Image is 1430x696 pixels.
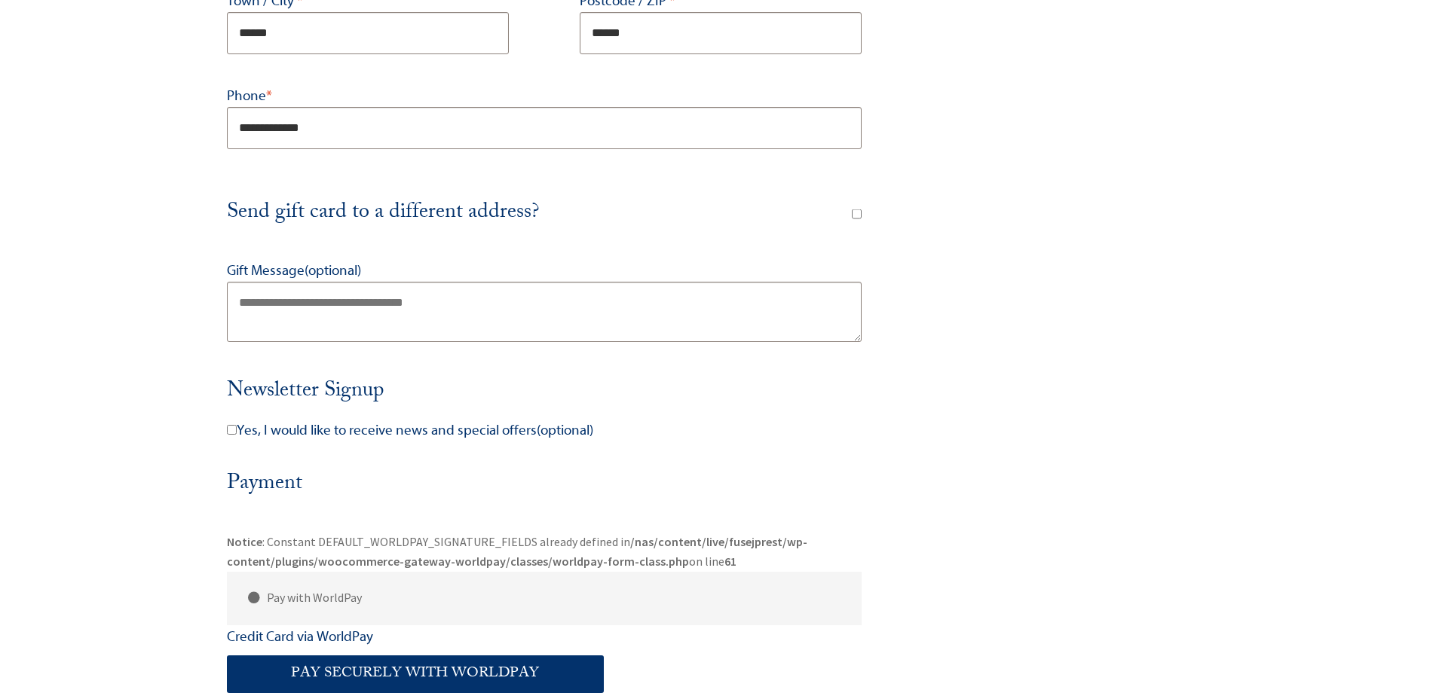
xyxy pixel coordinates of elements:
[227,419,862,450] label: Yes, I would like to receive news and special offers
[724,554,736,569] b: 61
[227,625,862,648] p: Credit Card via WorldPay
[227,259,862,282] label: Gift Message
[227,655,604,693] button: Pay securely with WorldPay
[227,534,262,549] b: Notice
[231,572,862,625] label: Pay with WorldPay
[537,422,593,438] span: (optional)
[227,425,237,435] input: Yes, I would like to receive news and special offers(optional)
[227,377,862,408] h3: Newsletter Signup
[852,209,862,218] input: Send gift card to a different address?
[227,470,862,513] h3: Payment
[227,195,539,232] span: Send gift card to a different address?
[227,84,862,107] label: Phone
[305,262,361,279] span: (optional)
[227,534,807,569] b: /nas/content/live/fusejprest/wp-content/plugins/woocommerce-gateway-worldpay/classes/worldpay-for...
